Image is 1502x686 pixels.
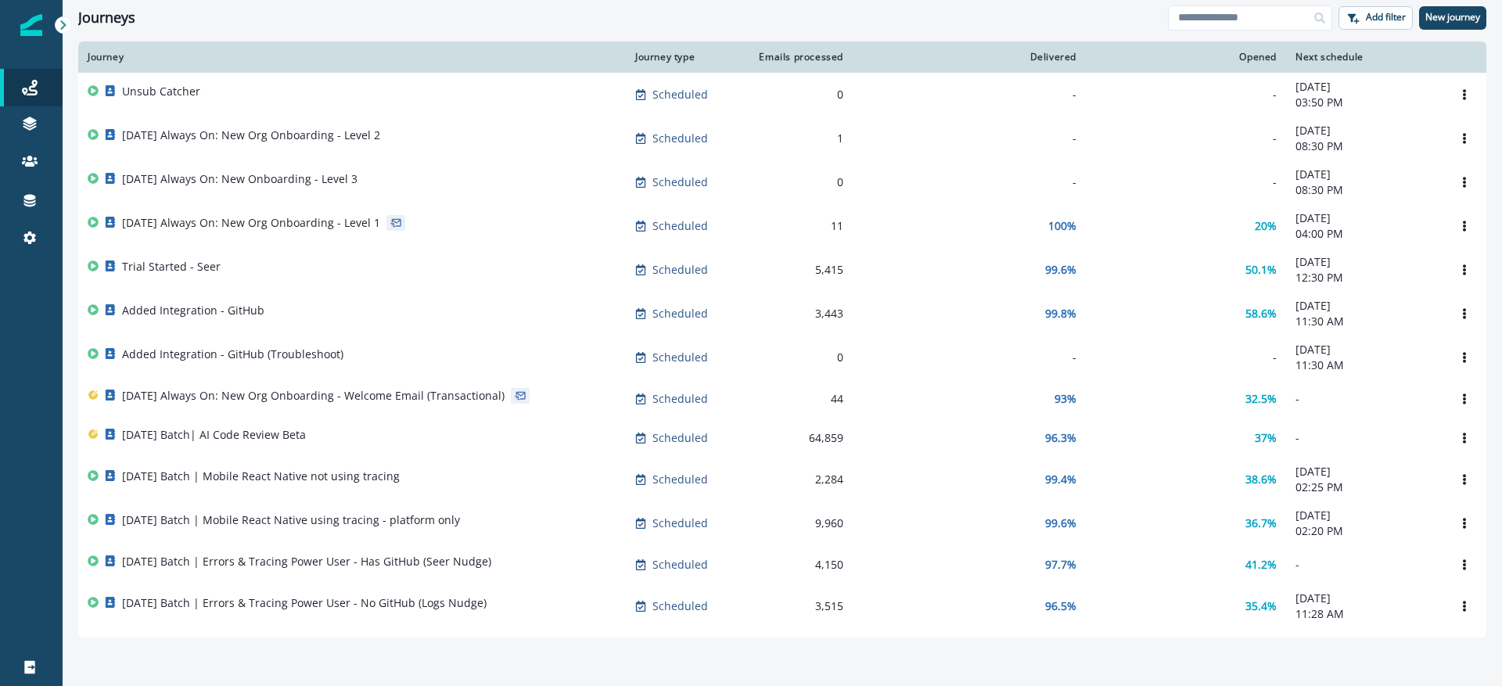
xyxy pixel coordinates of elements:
[1295,357,1433,373] p: 11:30 AM
[652,472,708,487] p: Scheduled
[1245,306,1277,321] p: 58.6%
[1295,254,1433,270] p: [DATE]
[1295,557,1433,573] p: -
[122,171,358,187] p: [DATE] Always On: New Onboarding - Level 3
[1295,508,1433,523] p: [DATE]
[1366,12,1406,23] p: Add filter
[1295,591,1433,606] p: [DATE]
[1255,218,1277,234] p: 20%
[1295,523,1433,539] p: 02:20 PM
[753,131,843,146] div: 1
[753,174,843,190] div: 0
[1452,171,1477,194] button: Options
[122,259,221,275] p: Trial Started - Seer
[78,204,1486,248] a: [DATE] Always On: New Org Onboarding - Level 1Scheduled11100%20%[DATE]04:00 PMOptions
[122,469,400,484] p: [DATE] Batch | Mobile React Native not using tracing
[1295,270,1433,286] p: 12:30 PM
[1452,83,1477,106] button: Options
[1045,430,1076,446] p: 96.3%
[1095,350,1277,365] div: -
[1295,430,1433,446] p: -
[1295,314,1433,329] p: 11:30 AM
[1452,553,1477,576] button: Options
[78,501,1486,545] a: [DATE] Batch | Mobile React Native using tracing - platform onlyScheduled9,96099.6%36.7%[DATE]02:...
[1295,479,1433,495] p: 02:25 PM
[652,262,708,278] p: Scheduled
[78,545,1486,584] a: [DATE] Batch | Errors & Tracing Power User - Has GitHub (Seer Nudge)Scheduled4,15097.7%41.2%-Options
[652,557,708,573] p: Scheduled
[1295,51,1433,63] div: Next schedule
[1095,51,1277,63] div: Opened
[1452,594,1477,618] button: Options
[1295,464,1433,479] p: [DATE]
[1245,472,1277,487] p: 38.6%
[1045,472,1076,487] p: 99.4%
[652,430,708,446] p: Scheduled
[753,472,843,487] div: 2,284
[20,14,42,36] img: Inflection
[1419,6,1486,30] button: New journey
[753,87,843,102] div: 0
[88,51,616,63] div: Journey
[1045,598,1076,614] p: 96.5%
[753,218,843,234] div: 11
[753,350,843,365] div: 0
[1095,131,1277,146] div: -
[753,306,843,321] div: 3,443
[122,554,491,569] p: [DATE] Batch | Errors & Tracing Power User - Has GitHub (Seer Nudge)
[652,131,708,146] p: Scheduled
[1452,258,1477,282] button: Options
[1245,598,1277,614] p: 35.4%
[78,73,1486,117] a: Unsub CatcherScheduled0--[DATE]03:50 PMOptions
[122,637,285,652] p: [DATE] | Errors-Only Sequence
[1295,123,1433,138] p: [DATE]
[78,458,1486,501] a: [DATE] Batch | Mobile React Native not using tracingScheduled2,28499.4%38.6%[DATE]02:25 PMOptions
[1452,512,1477,535] button: Options
[1245,515,1277,531] p: 36.7%
[1095,174,1277,190] div: -
[78,418,1486,458] a: [DATE] Batch| AI Code Review BetaScheduled64,85996.3%37%-Options
[753,557,843,573] div: 4,150
[753,515,843,531] div: 9,960
[652,218,708,234] p: Scheduled
[1295,210,1433,226] p: [DATE]
[1295,226,1433,242] p: 04:00 PM
[122,347,343,362] p: Added Integration - GitHub (Troubleshoot)
[635,51,734,63] div: Journey type
[652,87,708,102] p: Scheduled
[78,584,1486,628] a: [DATE] Batch | Errors & Tracing Power User - No GitHub (Logs Nudge)Scheduled3,51596.5%35.4%[DATE]...
[652,174,708,190] p: Scheduled
[652,515,708,531] p: Scheduled
[753,391,843,407] div: 44
[78,628,1486,667] a: [DATE] | Errors-Only SequenceScheduled21,75199.6%40.8%-Options
[1339,6,1413,30] button: Add filter
[862,87,1076,102] div: -
[1452,127,1477,150] button: Options
[1452,214,1477,238] button: Options
[1295,95,1433,110] p: 03:50 PM
[1045,557,1076,573] p: 97.7%
[122,303,264,318] p: Added Integration - GitHub
[753,262,843,278] div: 5,415
[652,598,708,614] p: Scheduled
[1452,346,1477,369] button: Options
[122,128,380,143] p: [DATE] Always On: New Org Onboarding - Level 2
[78,248,1486,292] a: Trial Started - SeerScheduled5,41599.6%50.1%[DATE]12:30 PMOptions
[122,84,200,99] p: Unsub Catcher
[1045,262,1076,278] p: 99.6%
[862,131,1076,146] div: -
[862,51,1076,63] div: Delivered
[122,595,487,611] p: [DATE] Batch | Errors & Tracing Power User - No GitHub (Logs Nudge)
[862,350,1076,365] div: -
[1452,302,1477,325] button: Options
[78,9,135,27] h1: Journeys
[122,388,505,404] p: [DATE] Always On: New Org Onboarding - Welcome Email (Transactional)
[1245,391,1277,407] p: 32.5%
[122,215,380,231] p: [DATE] Always On: New Org Onboarding - Level 1
[1245,262,1277,278] p: 50.1%
[1425,12,1480,23] p: New journey
[78,117,1486,160] a: [DATE] Always On: New Org Onboarding - Level 2Scheduled1--[DATE]08:30 PMOptions
[1295,79,1433,95] p: [DATE]
[652,350,708,365] p: Scheduled
[1055,391,1076,407] p: 93%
